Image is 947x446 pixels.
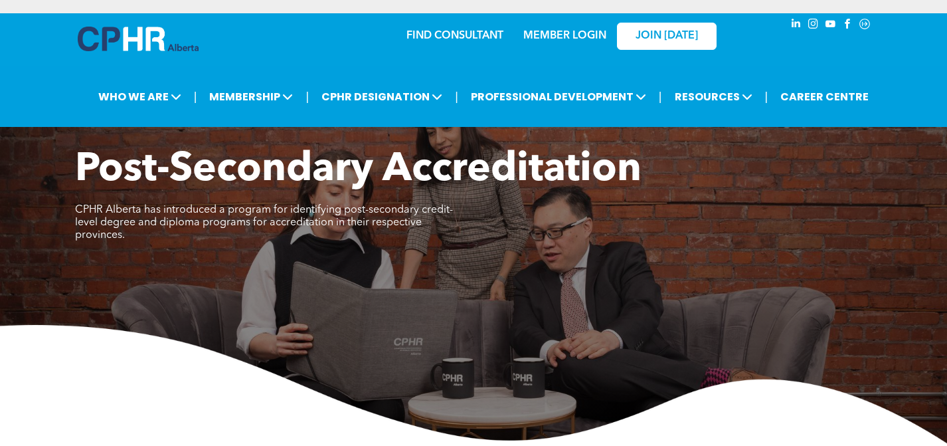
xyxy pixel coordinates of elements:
a: MEMBER LOGIN [523,31,606,41]
span: CPHR Alberta has introduced a program for identifying post-secondary credit-level degree and dipl... [75,205,453,241]
span: CPHR DESIGNATION [317,84,446,109]
a: CAREER CENTRE [776,84,873,109]
li: | [455,83,458,110]
span: RESOURCES [671,84,756,109]
a: facebook [840,17,855,35]
li: | [765,83,768,110]
a: instagram [806,17,820,35]
a: FIND CONSULTANT [406,31,503,41]
li: | [305,83,309,110]
img: A blue and white logo for cp alberta [78,27,199,51]
span: Post-Secondary Accreditation [75,150,642,190]
span: JOIN [DATE] [636,30,698,43]
span: PROFESSIONAL DEVELOPMENT [467,84,650,109]
a: youtube [823,17,837,35]
a: JOIN [DATE] [617,23,717,50]
li: | [194,83,197,110]
span: WHO WE ARE [94,84,185,109]
span: MEMBERSHIP [205,84,297,109]
a: Social network [857,17,872,35]
a: linkedin [788,17,803,35]
li: | [659,83,662,110]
